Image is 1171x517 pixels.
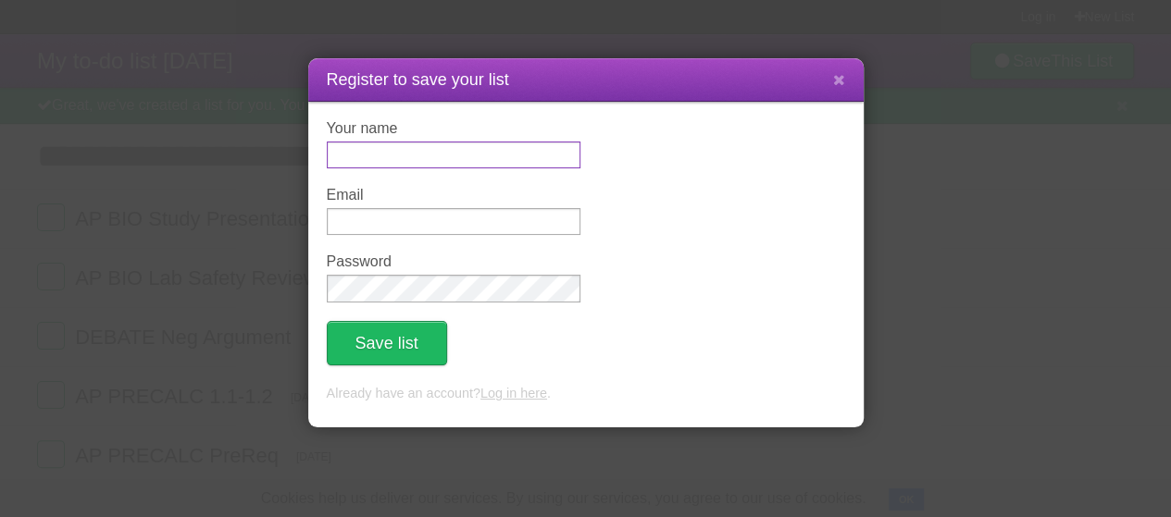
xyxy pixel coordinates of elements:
label: Password [327,253,580,270]
p: Already have an account? . [327,384,845,404]
a: Log in here [480,386,547,400]
button: Save list [327,321,447,365]
label: Your name [327,120,580,137]
h1: Register to save your list [327,68,845,92]
label: Email [327,187,580,203]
